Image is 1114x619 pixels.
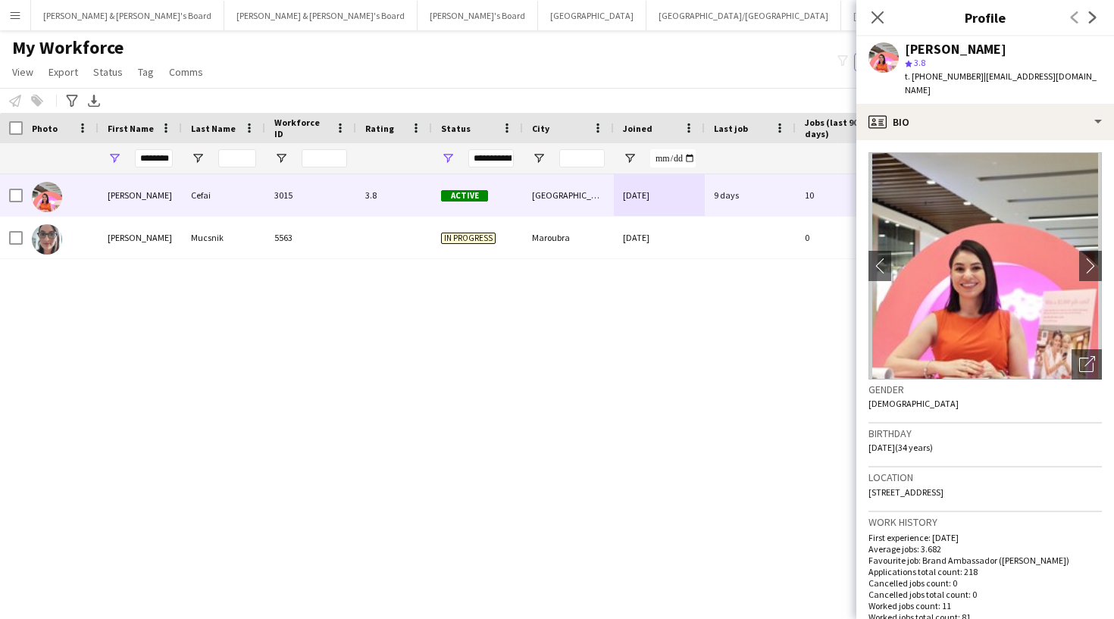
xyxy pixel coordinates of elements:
[182,217,265,258] div: Mucsnik
[1072,349,1102,380] div: Open photos pop-in
[650,149,696,167] input: Joined Filter Input
[6,62,39,82] a: View
[623,123,652,134] span: Joined
[63,92,81,110] app-action-btn: Advanced filters
[868,566,1102,577] p: Applications total count: 218
[49,65,78,79] span: Export
[868,427,1102,440] h3: Birthday
[108,123,154,134] span: First Name
[646,1,841,30] button: [GEOGRAPHIC_DATA]/[GEOGRAPHIC_DATA]
[868,515,1102,529] h3: Work history
[914,57,925,68] span: 3.8
[32,224,62,255] img: Michelle Mucsnik
[163,62,209,82] a: Comms
[265,217,356,258] div: 5563
[796,174,894,216] div: 10
[705,174,796,216] div: 9 days
[868,152,1102,380] img: Crew avatar or photo
[32,182,62,212] img: Michelle Cefai
[274,152,288,165] button: Open Filter Menu
[856,8,1114,27] h3: Profile
[905,42,1006,56] div: [PERSON_NAME]
[868,471,1102,484] h3: Location
[87,62,129,82] a: Status
[93,65,123,79] span: Status
[32,123,58,134] span: Photo
[868,398,959,409] span: [DEMOGRAPHIC_DATA]
[868,577,1102,589] p: Cancelled jobs count: 0
[12,65,33,79] span: View
[532,152,546,165] button: Open Filter Menu
[854,53,930,71] button: Everyone2,233
[441,152,455,165] button: Open Filter Menu
[532,123,549,134] span: City
[182,174,265,216] div: Cefai
[714,123,748,134] span: Last job
[868,442,933,453] span: [DATE] (34 years)
[169,65,203,79] span: Comms
[868,543,1102,555] p: Average jobs: 3.682
[274,117,329,139] span: Workforce ID
[805,117,867,139] span: Jobs (last 90 days)
[135,149,173,167] input: First Name Filter Input
[132,62,160,82] a: Tag
[538,1,646,30] button: [GEOGRAPHIC_DATA]
[441,123,471,134] span: Status
[868,600,1102,611] p: Worked jobs count: 11
[365,123,394,134] span: Rating
[868,555,1102,566] p: Favourite job: Brand Ambassador ([PERSON_NAME])
[905,70,1097,95] span: | [EMAIL_ADDRESS][DOMAIN_NAME]
[614,174,705,216] div: [DATE]
[302,149,347,167] input: Workforce ID Filter Input
[418,1,538,30] button: [PERSON_NAME]'s Board
[905,70,984,82] span: t. [PHONE_NUMBER]
[523,217,614,258] div: Maroubra
[31,1,224,30] button: [PERSON_NAME] & [PERSON_NAME]'s Board
[99,174,182,216] div: [PERSON_NAME]
[85,92,103,110] app-action-btn: Export XLSX
[108,152,121,165] button: Open Filter Menu
[224,1,418,30] button: [PERSON_NAME] & [PERSON_NAME]'s Board
[191,123,236,134] span: Last Name
[356,174,432,216] div: 3.8
[138,65,154,79] span: Tag
[441,233,496,244] span: In progress
[559,149,605,167] input: City Filter Input
[191,152,205,165] button: Open Filter Menu
[265,174,356,216] div: 3015
[42,62,84,82] a: Export
[218,149,256,167] input: Last Name Filter Input
[868,486,943,498] span: [STREET_ADDRESS]
[614,217,705,258] div: [DATE]
[868,532,1102,543] p: First experience: [DATE]
[623,152,637,165] button: Open Filter Menu
[868,383,1102,396] h3: Gender
[441,190,488,202] span: Active
[868,589,1102,600] p: Cancelled jobs total count: 0
[12,36,124,59] span: My Workforce
[99,217,182,258] div: [PERSON_NAME]
[523,174,614,216] div: [GEOGRAPHIC_DATA]
[841,1,950,30] button: [GEOGRAPHIC_DATA]
[856,104,1114,140] div: Bio
[796,217,894,258] div: 0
